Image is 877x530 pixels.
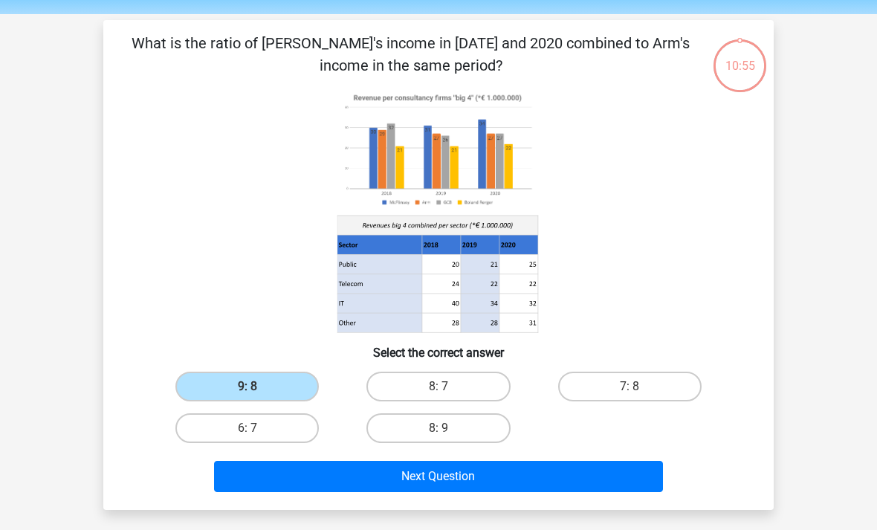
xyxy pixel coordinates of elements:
[127,32,694,77] p: What is the ratio of [PERSON_NAME]'s income in [DATE] and 2020 combined to Arm's income in the sa...
[175,413,319,443] label: 6: 7
[214,461,664,492] button: Next Question
[712,38,768,75] div: 10:55
[366,372,510,401] label: 8: 7
[175,372,319,401] label: 9: 8
[366,413,510,443] label: 8: 9
[558,372,702,401] label: 7: 8
[127,334,750,360] h6: Select the correct answer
